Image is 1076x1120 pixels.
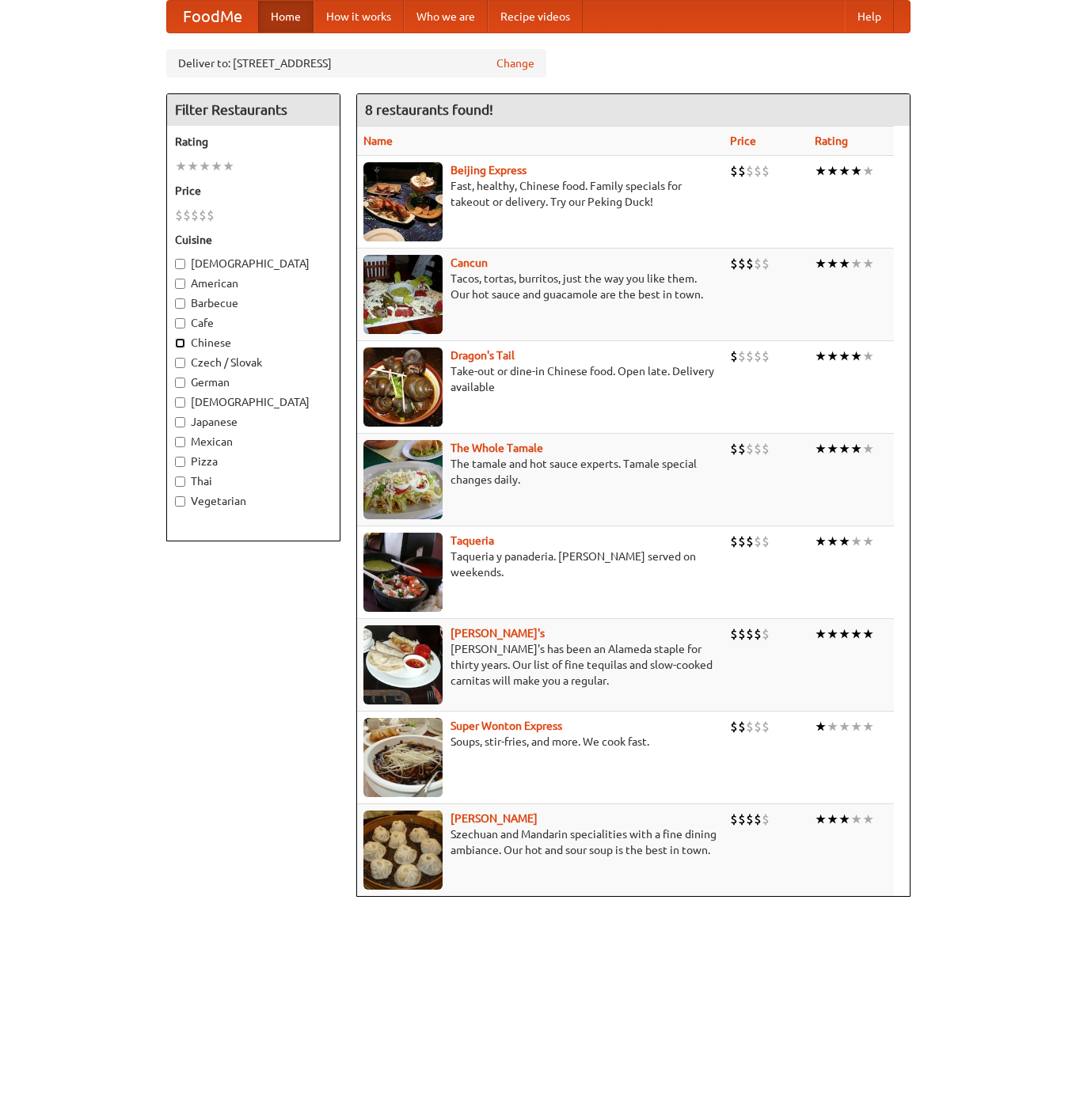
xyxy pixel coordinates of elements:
[166,49,546,78] div: Deliver to: [STREET_ADDRESS]
[363,162,443,241] img: beijing.jpg
[451,349,515,362] a: Dragon's Tail
[838,440,850,457] li: ★
[175,378,185,388] input: German
[451,442,543,454] a: The Whole Tamale
[838,533,850,550] li: ★
[175,315,332,331] label: Cafe
[850,440,862,457] li: ★
[838,255,850,272] li: ★
[363,734,717,750] p: Soups, stir-fries, and more. We cook fast.
[815,135,848,147] a: Rating
[451,719,562,732] a: Super Wonton Express
[762,811,770,828] li: $
[827,255,838,272] li: ★
[762,255,770,272] li: $
[827,718,838,735] li: ★
[845,1,894,32] a: Help
[838,162,850,180] li: ★
[838,718,850,735] li: ★
[738,255,746,272] li: $
[746,811,754,828] li: $
[451,256,488,269] a: Cancun
[183,207,191,224] li: $
[754,347,762,365] li: $
[762,625,770,643] li: $
[738,625,746,643] li: $
[314,1,404,32] a: How it works
[815,718,827,735] li: ★
[762,347,770,365] li: $
[175,355,332,370] label: Czech / Slovak
[175,134,332,150] h5: Rating
[404,1,488,32] a: Who we are
[363,549,717,580] p: Taqueria y panaderia. [PERSON_NAME] served on weekends.
[862,811,874,828] li: ★
[815,255,827,272] li: ★
[175,338,185,348] input: Chinese
[175,493,332,509] label: Vegetarian
[827,440,838,457] li: ★
[363,440,443,519] img: wholetamale.jpg
[827,533,838,550] li: ★
[496,55,534,71] a: Change
[815,162,827,180] li: ★
[827,625,838,643] li: ★
[175,158,187,175] li: ★
[451,812,538,825] b: [PERSON_NAME]
[762,533,770,550] li: $
[363,533,443,612] img: taqueria.jpg
[730,533,738,550] li: $
[363,255,443,334] img: cancun.jpg
[815,811,827,828] li: ★
[363,135,393,147] a: Name
[258,1,314,32] a: Home
[199,158,211,175] li: ★
[754,811,762,828] li: $
[175,437,185,447] input: Mexican
[199,207,207,224] li: $
[363,811,443,890] img: shandong.jpg
[850,533,862,550] li: ★
[175,232,332,248] h5: Cuisine
[730,811,738,828] li: $
[730,440,738,457] li: $
[730,255,738,272] li: $
[862,162,874,180] li: ★
[746,625,754,643] li: $
[175,414,332,430] label: Japanese
[191,207,199,224] li: $
[827,162,838,180] li: ★
[363,826,717,858] p: Szechuan and Mandarin specialities with a fine dining ambiance. Our hot and sour soup is the best...
[175,259,185,269] input: [DEMOGRAPHIC_DATA]
[222,158,234,175] li: ★
[175,394,332,410] label: [DEMOGRAPHIC_DATA]
[862,625,874,643] li: ★
[363,271,717,302] p: Tacos, tortas, burritos, just the way you like them. Our hot sauce and guacamole are the best in ...
[167,94,340,126] h4: Filter Restaurants
[754,255,762,272] li: $
[488,1,583,32] a: Recipe videos
[207,207,215,224] li: $
[451,627,545,640] a: [PERSON_NAME]'s
[738,811,746,828] li: $
[730,162,738,180] li: $
[365,102,493,117] ng-pluralize: 8 restaurants found!
[175,295,332,311] label: Barbecue
[175,457,185,467] input: Pizza
[363,363,717,395] p: Take-out or dine-in Chinese food. Open late. Delivery available
[815,440,827,457] li: ★
[738,347,746,365] li: $
[850,347,862,365] li: ★
[738,533,746,550] li: $
[175,417,185,427] input: Japanese
[363,456,717,488] p: The tamale and hot sauce experts. Tamale special changes daily.
[175,298,185,309] input: Barbecue
[754,533,762,550] li: $
[175,256,332,271] label: [DEMOGRAPHIC_DATA]
[175,496,185,507] input: Vegetarian
[850,718,862,735] li: ★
